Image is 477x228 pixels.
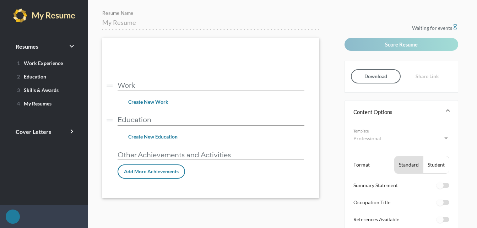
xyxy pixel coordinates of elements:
[364,73,387,79] span: Download
[16,128,51,135] span: Cover Letters
[16,43,38,50] span: Resumes
[9,98,80,109] a: 4My Resumes
[9,57,80,69] a: 1Work Experience
[128,134,178,140] span: Create New Education
[353,156,449,174] li: Format
[102,18,319,27] input: Resume Name
[14,101,52,107] span: My Resumes
[351,69,400,83] button: Download
[14,60,63,66] span: Work Experience
[353,108,441,115] mat-panel-title: Content Options
[353,198,449,213] li: Occupation Title
[128,99,168,105] span: Create New Work
[9,84,80,96] a: 3Skills & Awards
[67,42,76,50] i: keyboard_arrow_right
[17,60,20,66] span: 1
[14,87,59,93] span: Skills & Awards
[353,135,449,142] mat-select: Template
[353,181,449,196] li: Summary Statement
[123,96,174,108] button: Create New Work
[118,164,185,179] button: Add More Achievements
[67,127,76,136] i: keyboard_arrow_right
[345,101,458,123] mat-expansion-panel-header: Content Options
[403,69,452,83] button: Share Link
[124,168,179,174] span: Add More Achievements
[105,116,114,125] i: drag_handle
[105,81,114,90] i: drag_handle
[17,87,20,93] span: 3
[9,71,80,82] a: 2Education
[385,41,418,48] span: Score Resume
[353,135,381,141] span: Professional
[17,101,20,107] span: 4
[118,151,304,159] p: Other Achievements and Activities
[423,156,449,173] button: Student
[345,24,458,32] p: Waiting for events
[452,24,458,30] i: hourglass_empty
[17,74,20,80] span: 2
[395,156,423,173] button: Standard
[13,9,75,23] img: my-resume-light.png
[14,74,46,80] span: Education
[123,130,183,143] button: Create New Education
[416,73,439,79] span: Share Link
[345,38,458,51] button: Score Resume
